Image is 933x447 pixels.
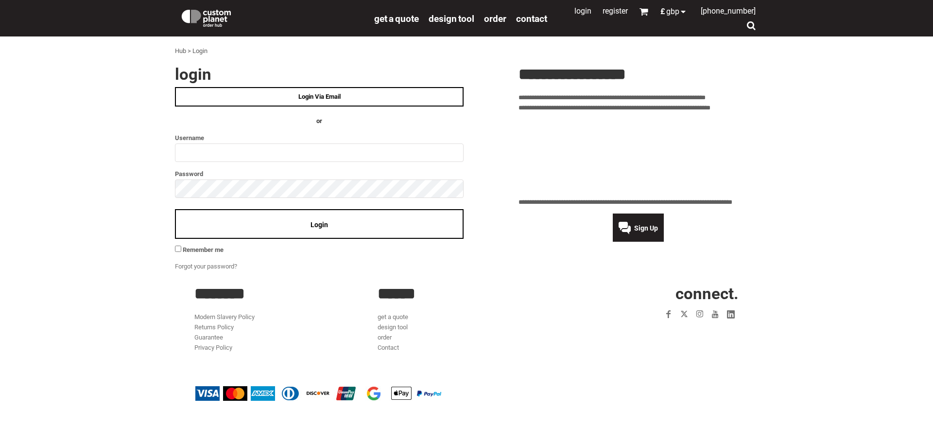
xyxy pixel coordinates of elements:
[516,13,547,24] a: Contact
[175,263,237,270] a: Forgot your password?
[311,221,328,229] span: Login
[518,119,758,192] iframe: Customer reviews powered by Trustpilot
[378,323,408,331] a: design tool
[666,8,679,16] span: GBP
[195,386,220,401] img: Visa
[389,386,414,401] img: Apple Pay
[298,93,341,100] span: Login Via Email
[660,8,666,16] span: £
[180,7,233,27] img: Custom Planet
[378,334,392,341] a: order
[188,46,191,56] div: >
[175,2,369,32] a: Custom Planet
[574,6,591,16] a: Login
[701,6,756,16] span: [PHONE_NUMBER]
[605,328,739,340] iframe: Customer reviews powered by Trustpilot
[175,168,464,179] label: Password
[175,47,186,54] a: Hub
[183,246,224,253] span: Remember me
[362,386,386,401] img: Google Pay
[175,66,464,82] h2: Login
[561,286,739,302] h2: CONNECT.
[175,116,464,126] h4: OR
[194,313,255,321] a: Modern Slavery Policy
[251,386,275,401] img: American Express
[484,13,506,24] a: order
[417,391,441,396] img: PayPal
[374,13,419,24] a: get a quote
[194,323,234,331] a: Returns Policy
[175,246,181,252] input: Remember me
[175,87,464,107] a: Login Via Email
[192,46,207,56] div: Login
[175,132,464,143] label: Username
[378,344,399,351] a: Contact
[306,386,330,401] img: Discover
[223,386,247,401] img: Mastercard
[634,224,658,232] span: Sign Up
[334,386,358,401] img: China UnionPay
[194,344,232,351] a: Privacy Policy
[429,13,474,24] a: design tool
[278,386,303,401] img: Diners Club
[194,334,223,341] a: Guarantee
[603,6,628,16] a: Register
[378,313,408,321] a: get a quote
